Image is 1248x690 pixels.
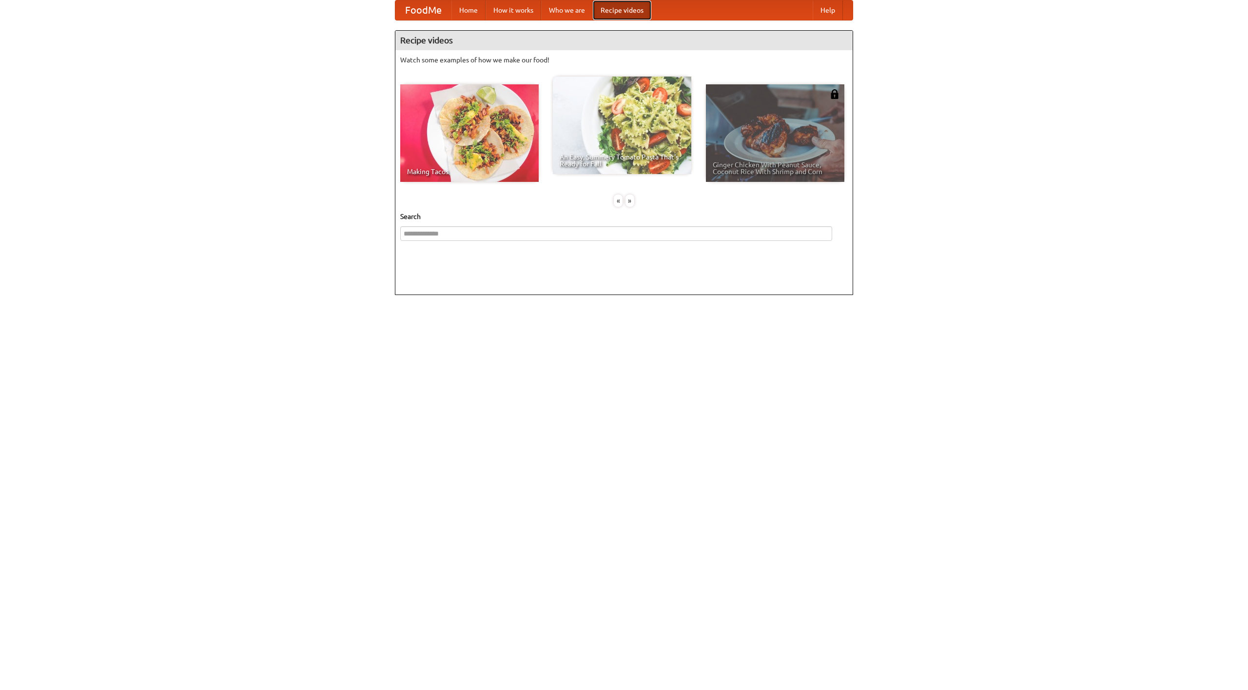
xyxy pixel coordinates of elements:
a: How it works [486,0,541,20]
a: Recipe videos [593,0,651,20]
div: « [614,195,623,207]
a: FoodMe [395,0,451,20]
img: 483408.png [830,89,839,99]
span: Making Tacos [407,168,532,175]
a: Help [813,0,843,20]
a: Who we are [541,0,593,20]
h4: Recipe videos [395,31,853,50]
a: An Easy, Summery Tomato Pasta That's Ready for Fall [553,77,691,174]
a: Home [451,0,486,20]
p: Watch some examples of how we make our food! [400,55,848,65]
span: An Easy, Summery Tomato Pasta That's Ready for Fall [560,154,684,167]
h5: Search [400,212,848,221]
a: Making Tacos [400,84,539,182]
div: » [625,195,634,207]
